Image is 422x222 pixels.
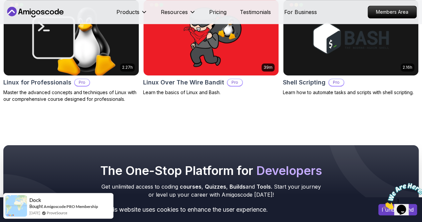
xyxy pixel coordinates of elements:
div: This website uses cookies to enhance the user experience. [5,202,368,217]
p: Learn how to automate tasks and scripts with shell scripting. [283,89,419,96]
span: Tools [257,183,271,190]
h2: The One-Stop Platform for [99,164,323,177]
button: Products [116,8,147,21]
h2: Shell Scripting [283,78,326,87]
span: 1 [3,3,5,8]
p: Pro [228,79,242,86]
p: Get unlimited access to coding , , and . Start your journey or level up your career with Amigosco... [99,183,323,199]
img: provesource social proof notification image [5,195,27,217]
iframe: chat widget [381,180,422,212]
button: Accept cookies [378,204,417,215]
span: Dock [29,197,41,203]
a: Amigoscode PRO Membership [44,204,98,209]
a: Pricing [209,8,227,16]
p: Products [116,8,139,16]
span: Bought [29,204,43,209]
p: Learn the basics of Linux and Bash. [143,89,279,96]
span: Builds [230,183,246,190]
p: Resources [161,8,188,16]
p: Master the advanced concepts and techniques of Linux with our comprehensive course designed for p... [3,89,139,102]
span: courses [180,183,201,190]
button: Resources [161,8,196,21]
a: Testimonials [240,8,271,16]
p: 2.27h [122,65,133,70]
h2: Linux for Professionals [3,78,71,87]
span: [DATE] [29,210,40,216]
p: Members Area [368,6,416,18]
span: Quizzes [205,183,226,190]
span: Developers [256,163,322,178]
h2: Linux Over The Wire Bandit [143,78,224,87]
p: Pro [329,79,344,86]
img: Chat attention grabber [3,3,44,29]
a: ProveSource [47,210,67,216]
a: Members Area [368,6,417,18]
p: Pro [75,79,89,86]
p: 2.16h [403,65,412,70]
a: For Business [284,8,317,16]
p: 39m [264,65,273,70]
